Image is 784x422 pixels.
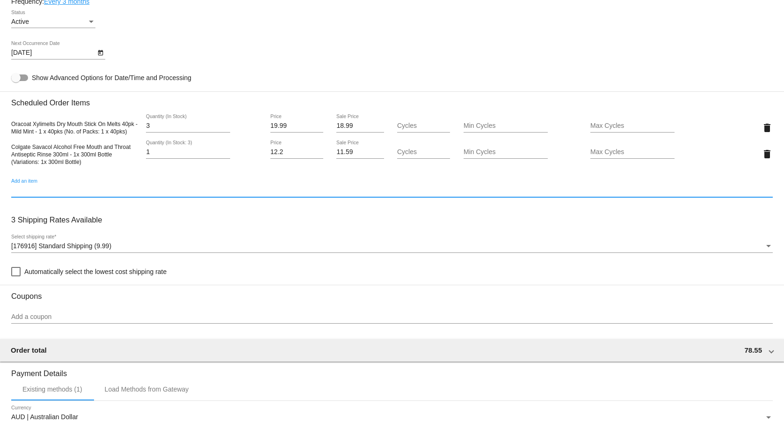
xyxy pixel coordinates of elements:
[336,122,384,130] input: Sale Price
[11,210,102,230] h3: 3 Shipping Rates Available
[336,148,384,156] input: Sale Price
[762,122,773,133] mat-icon: delete
[11,362,773,378] h3: Payment Details
[11,346,47,354] span: Order total
[464,148,548,156] input: Min Cycles
[11,243,773,250] mat-select: Select shipping rate
[11,49,95,57] input: Next Occurrence Date
[397,122,450,130] input: Cycles
[24,266,167,277] span: Automatically select the lowest cost shipping rate
[397,148,450,156] input: Cycles
[11,285,773,301] h3: Coupons
[11,18,95,26] mat-select: Status
[22,385,82,393] div: Existing methods (1)
[744,346,762,354] span: 78.55
[32,73,191,82] span: Show Advanced Options for Date/Time and Processing
[762,148,773,160] mat-icon: delete
[146,148,230,156] input: Quantity (In Stock: 3)
[464,122,548,130] input: Min Cycles
[11,91,773,107] h3: Scheduled Order Items
[11,187,773,194] input: Add an item
[590,148,675,156] input: Max Cycles
[95,47,105,57] button: Open calendar
[11,18,29,25] span: Active
[270,122,323,130] input: Price
[11,414,773,421] mat-select: Currency
[11,121,138,135] span: Oracoat Xylimelts Dry Mouth Stick On Melts 40pk - Mild Mint - 1 x 40pks (No. of Packs: 1 x 40pks)
[11,413,78,421] span: AUD | Australian Dollar
[11,313,773,321] input: Add a coupon
[590,122,675,130] input: Max Cycles
[11,242,111,250] span: [176916] Standard Shipping (9.99)
[270,148,323,156] input: Price
[146,122,230,130] input: Quantity (In Stock)
[105,385,189,393] div: Load Methods from Gateway
[11,144,131,165] span: Colgate Savacol Alcohol Free Mouth and Throat Antiseptic Rinse 300ml - 1x 300ml Bottle (Variation...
